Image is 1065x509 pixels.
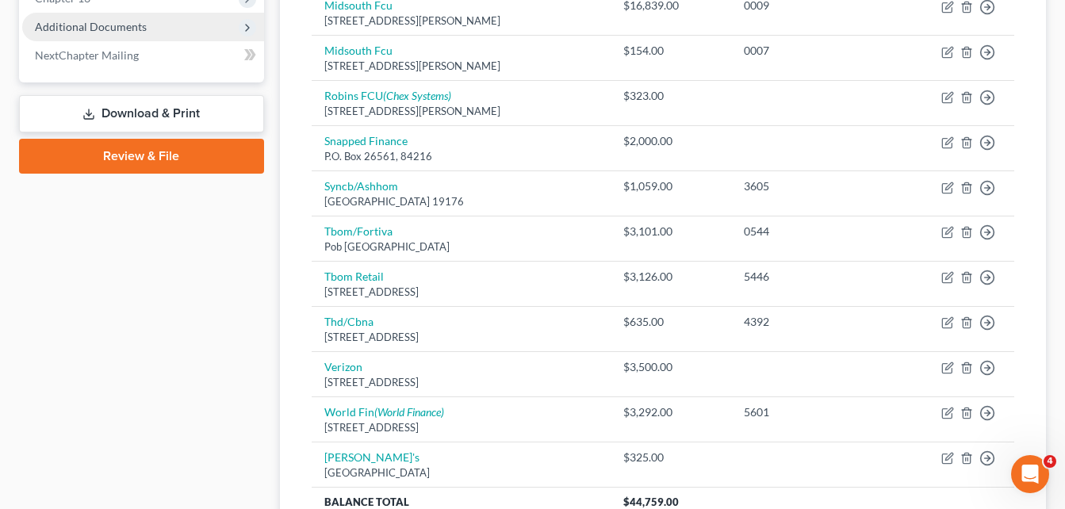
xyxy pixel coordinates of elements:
div: $3,101.00 [623,224,718,239]
a: Syncb/Ashhom [324,179,398,193]
div: Pob [GEOGRAPHIC_DATA] [324,239,599,254]
a: Tbom Retail [324,270,384,283]
div: $3,126.00 [623,269,718,285]
div: [STREET_ADDRESS] [324,420,599,435]
span: $44,759.00 [623,496,679,508]
div: 0544 [744,224,874,239]
a: Tbom/Fortiva [324,224,393,238]
span: NextChapter Mailing [35,48,139,62]
div: [STREET_ADDRESS][PERSON_NAME] [324,59,599,74]
a: Robins FCU(Chex Systems) [324,89,451,102]
div: $635.00 [623,314,718,330]
i: (World Finance) [374,405,444,419]
div: $154.00 [623,43,718,59]
i: (Chex Systems) [383,89,451,102]
a: [PERSON_NAME]'s [324,450,419,464]
div: 5601 [744,404,874,420]
div: 0007 [744,43,874,59]
div: [GEOGRAPHIC_DATA] 19176 [324,194,599,209]
div: $323.00 [623,88,718,104]
div: 4392 [744,314,874,330]
div: $3,292.00 [623,404,718,420]
iframe: Intercom live chat [1011,455,1049,493]
span: 4 [1044,455,1056,468]
div: $2,000.00 [623,133,718,149]
div: [STREET_ADDRESS] [324,375,599,390]
span: Additional Documents [35,20,147,33]
a: World Fin(World Finance) [324,405,444,419]
div: $325.00 [623,450,718,465]
a: Verizon [324,360,362,373]
div: $1,059.00 [623,178,718,194]
a: Download & Print [19,95,264,132]
div: [STREET_ADDRESS] [324,285,599,300]
div: [STREET_ADDRESS] [324,330,599,345]
a: Midsouth Fcu [324,44,393,57]
a: Review & File [19,139,264,174]
div: [STREET_ADDRESS][PERSON_NAME] [324,13,599,29]
a: Thd/Cbna [324,315,374,328]
div: [STREET_ADDRESS][PERSON_NAME] [324,104,599,119]
a: NextChapter Mailing [22,41,264,70]
div: P.O. Box 26561, 84216 [324,149,599,164]
div: [GEOGRAPHIC_DATA] [324,465,599,480]
div: 3605 [744,178,874,194]
div: $3,500.00 [623,359,718,375]
a: Snapped Finance [324,134,408,147]
div: 5446 [744,269,874,285]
